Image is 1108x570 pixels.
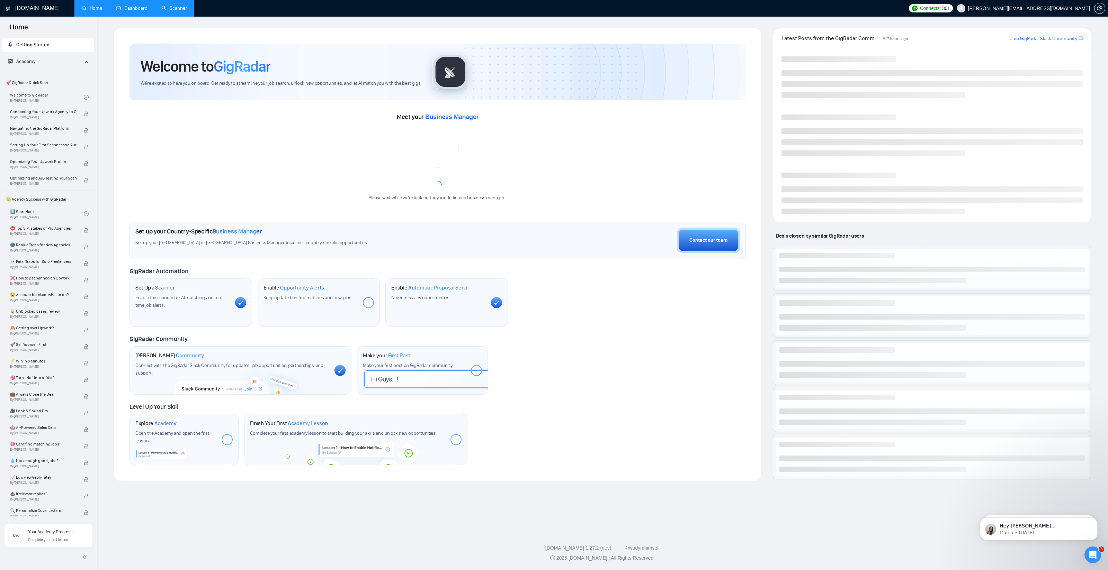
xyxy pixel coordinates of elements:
div: Please wait while we're looking for your dedicated business manager... [364,195,511,201]
span: loading [432,179,444,191]
span: ⛔ Top 3 Mistakes of Pro Agencies [10,225,77,232]
a: 1️⃣ Start HereBy[PERSON_NAME] [10,206,84,221]
span: Home [4,22,34,37]
span: lock [84,128,89,133]
span: Latest Posts from the GigRadar Community [781,34,881,43]
span: lock [84,510,89,515]
span: By [PERSON_NAME] [10,448,77,452]
span: By [PERSON_NAME] [10,331,77,335]
span: By [PERSON_NAME] [10,431,77,435]
span: By [PERSON_NAME] [10,248,77,252]
span: fund-projection-screen [8,59,13,64]
span: By [PERSON_NAME] [10,481,77,485]
span: Academy [8,58,35,64]
span: By [PERSON_NAME] [10,265,77,269]
span: lock [84,311,89,316]
a: Welcome to GigRadarBy[PERSON_NAME] [10,90,84,105]
span: By [PERSON_NAME] [10,282,77,286]
span: 🎥 Look & Sound Pro [10,407,77,414]
span: 🎯 Can't find matching jobs? [10,441,77,448]
img: slackcommunity-bg.png [175,363,307,395]
span: Complete your first lesson [28,538,68,542]
span: Setting Up Your First Scanner and Auto-Bidder [10,141,77,148]
span: lock [84,145,89,149]
span: By [PERSON_NAME] [10,381,77,385]
span: Business Manager [213,228,262,235]
span: Connects: [920,4,941,12]
span: By [PERSON_NAME] [10,148,77,153]
span: 😭 Account blocked: what to do? [10,291,77,298]
span: ⚡ Win in 5 Minutes [10,358,77,365]
span: export [1079,35,1083,41]
h1: [PERSON_NAME] [135,352,204,359]
span: By [PERSON_NAME] [10,398,77,402]
span: By [PERSON_NAME] [10,497,77,502]
a: dashboardDashboard [116,5,148,11]
span: ❌ How to get banned on Upwork [10,275,77,282]
span: Scanner [155,284,175,291]
button: Contact our team [677,228,740,253]
iframe: Intercom live chat [1084,546,1101,563]
a: homeHome [81,5,102,11]
span: Connect with the GigRadar Slack Community for updates, job opportunities, partnerships, and support. [135,362,323,376]
span: lock [84,361,89,366]
a: export [1079,35,1083,42]
span: lock [84,344,89,349]
span: check-circle [84,95,89,100]
span: lock [84,328,89,332]
span: 🤖 AI-Powered Sales Calls [10,424,77,431]
span: 🎯 Turn “No” into a “Yes” [10,374,77,381]
h1: Make your [363,352,410,359]
a: searchScanner [161,5,187,11]
span: Academy [16,58,35,64]
span: Never miss any opportunities. [391,295,450,301]
span: By [PERSON_NAME] [10,165,77,169]
span: rocket [8,42,13,47]
span: Deals closed by similar GigRadar users [773,230,867,242]
span: 💩 Irrelevant replies? [10,490,77,497]
a: setting [1094,6,1105,11]
span: lock [84,111,89,116]
span: 👑 Agency Success with GigRadar [3,192,93,206]
li: Getting Started [2,38,94,52]
span: Set up your [GEOGRAPHIC_DATA] or [GEOGRAPHIC_DATA] Business Manager to access country-specific op... [135,240,498,246]
span: 301 [942,4,950,12]
span: By [PERSON_NAME] [10,132,77,136]
span: check-circle [84,211,89,216]
img: upwork-logo.png [912,6,918,11]
span: lock [84,460,89,465]
span: 🔍 Personalize Cover Letters [10,507,77,514]
span: lock [84,278,89,283]
span: By [PERSON_NAME] [10,365,77,369]
span: Keep updated on top matches and new jobs. [263,295,352,301]
span: double-left [82,554,89,561]
span: 🚀 Sell Yourself First [10,341,77,348]
span: Academy Lesson [288,420,328,427]
div: Contact our team [689,237,727,244]
img: gigradar-logo.png [433,55,468,89]
img: academy-bg.png [278,442,434,465]
h1: Enable [263,284,324,291]
span: Navigating the GigRadar Platform [10,125,77,132]
span: Meet your [397,113,479,121]
span: lock [84,178,89,183]
span: Automatic Proposal Send [408,284,467,291]
span: By [PERSON_NAME] [10,464,77,468]
span: lock [84,444,89,449]
span: lock [84,245,89,249]
span: Academy [154,420,177,427]
span: lock [84,427,89,432]
span: 📈 Low view/reply rate? [10,474,77,481]
span: 0% [8,533,25,537]
span: user [959,6,964,11]
img: logo [6,3,11,14]
h1: Set up your Country-Specific [135,228,262,235]
a: @vadymhimself [625,545,660,551]
span: Make your first post on GigRadar community. [363,362,453,368]
h1: Explore [135,420,177,427]
span: Optimizing and A/B Testing Your Scanner for Better Results [10,175,77,182]
span: copyright [550,555,555,560]
span: 🌚 Rookie Traps for New Agencies [10,241,77,248]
